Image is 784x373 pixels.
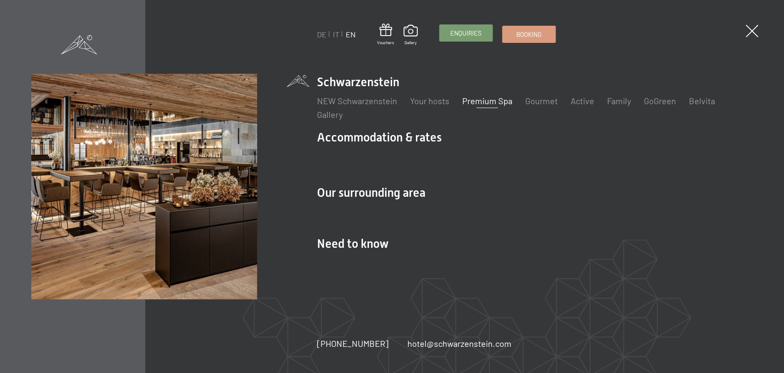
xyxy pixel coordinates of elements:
a: hotel@schwarzenstein.com [407,337,512,349]
a: Gallery [404,25,418,45]
a: Booking [503,26,555,42]
a: Enquiries [440,25,492,41]
a: Gourmet [525,96,558,106]
a: Gallery [317,109,343,120]
a: DE [317,30,326,39]
a: Premium Spa [462,96,512,106]
span: Vouchers [377,39,394,45]
a: Your hosts [410,96,449,106]
a: NEW Schwarzenstein [317,96,397,106]
a: IT [333,30,339,39]
a: EN [346,30,356,39]
span: [PHONE_NUMBER] [317,338,389,349]
a: Belvita [689,96,715,106]
span: Booking [516,30,542,39]
a: Vouchers [377,24,394,45]
span: Enquiries [450,29,482,38]
a: GoGreen [644,96,676,106]
a: [PHONE_NUMBER] [317,337,389,349]
span: Gallery [404,39,418,45]
a: Family [607,96,631,106]
a: Active [571,96,594,106]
